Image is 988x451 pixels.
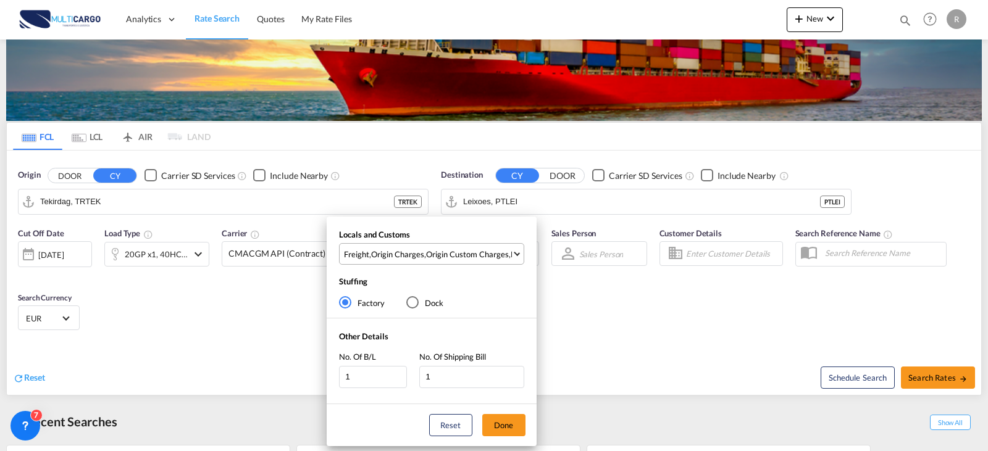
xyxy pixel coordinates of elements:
[406,296,443,308] md-radio-button: Dock
[419,352,486,362] span: No. Of Shipping Bill
[339,352,376,362] span: No. Of B/L
[419,366,524,388] input: No. Of Shipping Bill
[339,230,410,239] span: Locals and Customs
[339,243,524,265] md-select: Select Locals and Customs: Freight, Origin Charges, Origin Custom Charges, Destination Charges
[429,414,472,436] button: Reset
[426,249,509,260] div: Origin Custom Charges
[511,249,584,260] div: Destination Charges
[371,249,424,260] div: Origin Charges
[339,366,407,388] input: No. Of B/L
[344,249,513,260] span: , , ,
[339,331,388,341] span: Other Details
[482,414,525,436] button: Done
[344,249,369,260] div: Freight
[339,296,385,308] md-radio-button: Factory
[339,276,367,286] span: Stuffing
